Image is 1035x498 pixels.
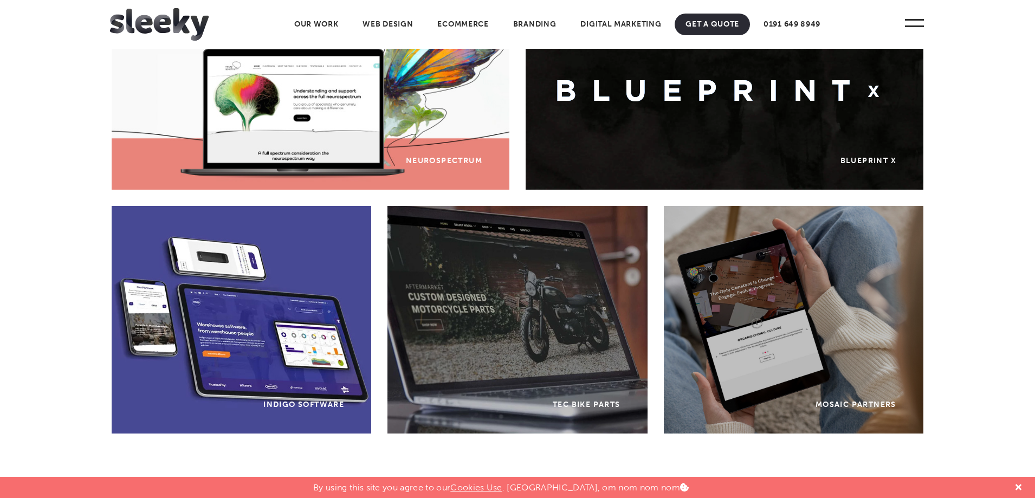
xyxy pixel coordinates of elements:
a: Digital Marketing [570,14,672,35]
p: By using this site you agree to our . [GEOGRAPHIC_DATA], om nom nom nom [313,477,689,493]
div: Neurospectrum [406,156,482,165]
a: Web Design [352,14,424,35]
a: Mosaic Partners [664,206,923,434]
div: Indigo Software [263,400,344,409]
div: Blueprint X [840,156,896,165]
a: 0191 649 8949 [753,14,831,35]
div: Mosaic Partners [816,400,896,409]
img: Sleeky Web Design Newcastle [110,8,209,41]
a: Ecommerce [426,14,499,35]
a: Indigo Software [112,206,371,434]
a: TEC Bike Parts [387,206,647,434]
div: TEC Bike Parts [553,400,620,409]
a: Our Work [283,14,350,35]
a: Get A Quote [675,14,750,35]
a: Cookies Use [450,482,502,493]
a: Branding [502,14,567,35]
